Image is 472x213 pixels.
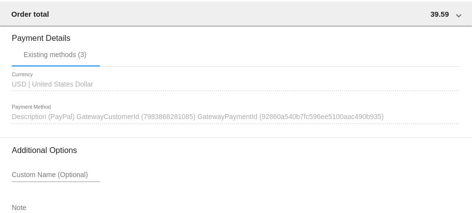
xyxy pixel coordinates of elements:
[12,26,460,43] h3: Payment Details
[12,146,460,155] h3: Additional Options
[12,80,93,88] span: USD | United States Dollar
[12,171,100,179] input: Custom Name (Optional)
[12,113,384,121] span: Description (PayPal) GatewayCustomerId (7983868281085) GatewayPaymentId (92860a540b7fc596ee5100aa...
[24,51,87,59] div: Existing methods (3)
[430,10,449,18] span: 39.59
[11,10,49,18] span: Order total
